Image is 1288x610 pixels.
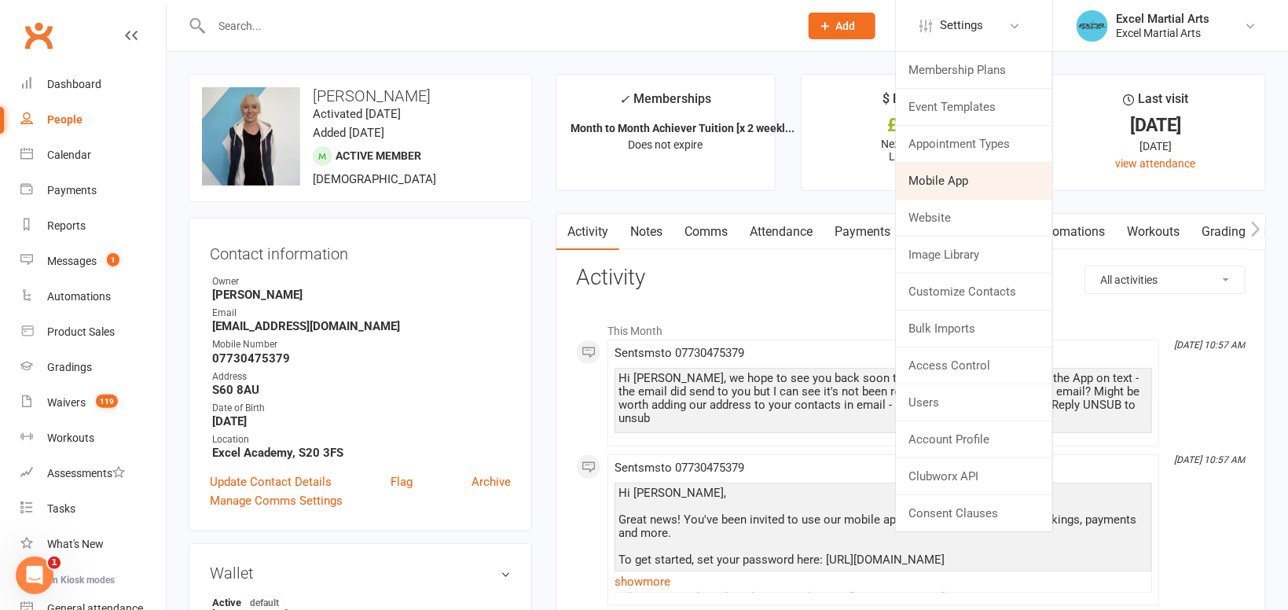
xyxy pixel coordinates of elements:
a: Assessments [20,456,166,491]
li: This Month [576,314,1246,340]
a: Calendar [20,138,166,173]
a: Comms [673,214,739,250]
a: Activity [556,214,619,250]
span: 1 [48,557,61,569]
input: Search... [207,15,788,37]
a: Event Templates [896,89,1052,125]
a: Automations [20,279,166,314]
a: Account Profile [896,421,1052,457]
a: Waivers 119 [20,385,166,421]
div: What's New [47,538,104,550]
a: Payments [20,173,166,208]
h3: Contact information [210,239,511,263]
a: Website [896,200,1052,236]
iframe: Intercom live chat [16,557,53,594]
strong: S60 8AU [212,383,511,397]
div: Workouts [47,432,94,444]
strong: [DATE] [212,414,511,428]
a: What's New [20,527,166,562]
div: Product Sales [47,325,115,338]
a: Attendance [739,214,824,250]
div: Payments [47,184,97,197]
a: Update Contact Details [210,472,332,491]
div: [DATE] [1061,138,1251,155]
a: Archive [472,472,511,491]
div: Hi [PERSON_NAME], we hope to see you back soon then, just sent you an invite to the App on text -... [618,372,1148,425]
a: Appointment Types [896,126,1052,162]
a: Gradings [20,350,166,385]
a: Tasks [20,491,166,527]
i: ✓ [620,92,630,107]
a: view attendance [1116,157,1196,170]
div: Memberships [620,89,712,118]
div: Email [212,306,511,321]
div: Reports [47,219,86,232]
div: Tasks [47,502,75,515]
div: Date of Birth [212,401,511,416]
span: Sent sms to 07730475379 [615,346,744,360]
strong: Active [212,596,503,608]
span: Settings [940,8,983,43]
strong: Month to Month Achiever Tuition [x 2 weekl... [571,122,794,134]
div: Waivers [47,396,86,409]
a: show more [615,571,1152,593]
a: Mobile App [896,163,1052,199]
a: Notes [619,214,673,250]
div: Location [212,432,511,447]
span: 119 [96,395,118,408]
div: Automations [47,290,111,303]
a: Image Library [896,237,1052,273]
div: Last visit [1123,89,1188,117]
div: Calendar [47,149,91,161]
div: $ Balance [883,89,938,117]
span: [DEMOGRAPHIC_DATA] [313,172,436,186]
div: Excel Martial Arts [1116,26,1209,40]
a: Access Control [896,347,1052,384]
a: Clubworx API [896,458,1052,494]
h3: Wallet [210,564,511,582]
a: People [20,102,166,138]
div: Gradings [47,361,92,373]
a: Bulk Imports [896,311,1052,347]
strong: [PERSON_NAME] [212,288,511,302]
div: [DATE] [1061,117,1251,134]
span: Active member [336,149,421,162]
a: Automations [1022,214,1116,250]
a: Messages 1 [20,244,166,279]
span: Add [836,20,856,32]
a: Clubworx [19,16,58,55]
a: Flag [391,472,413,491]
a: Product Sales [20,314,166,350]
a: Users [896,384,1052,421]
a: Manage Comms Settings [210,491,343,510]
a: Consent Clauses [896,495,1052,531]
div: Dashboard [47,78,101,90]
i: [DATE] 10:57 AM [1174,454,1245,465]
time: Added [DATE] [313,126,384,140]
a: Workouts [1116,214,1191,250]
span: 1 [107,253,119,266]
a: Customize Contacts [896,274,1052,310]
strong: 07730475379 [212,351,511,366]
div: Mobile Number [212,337,511,352]
p: Next: [DATE] Last: n/a [816,138,1006,163]
h3: [PERSON_NAME] [202,87,519,105]
strong: Excel Academy, S20 3FS [212,446,511,460]
div: Excel Martial Arts [1116,12,1209,26]
img: image1758819594.png [202,87,300,186]
img: thumb_image1615813739.png [1077,10,1108,42]
a: Dashboard [20,67,166,102]
span: Does not expire [629,138,703,151]
span: default [245,596,284,608]
span: Sent sms to 07730475379 [615,461,744,475]
strong: [EMAIL_ADDRESS][DOMAIN_NAME] [212,319,511,333]
div: Address [212,369,511,384]
a: Workouts [20,421,166,456]
a: Reports [20,208,166,244]
div: People [47,113,83,126]
a: Membership Plans [896,52,1052,88]
div: Owner [212,274,511,289]
div: Assessments [47,467,125,480]
time: Activated [DATE] [313,107,401,121]
div: £0.00 [816,117,1006,134]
